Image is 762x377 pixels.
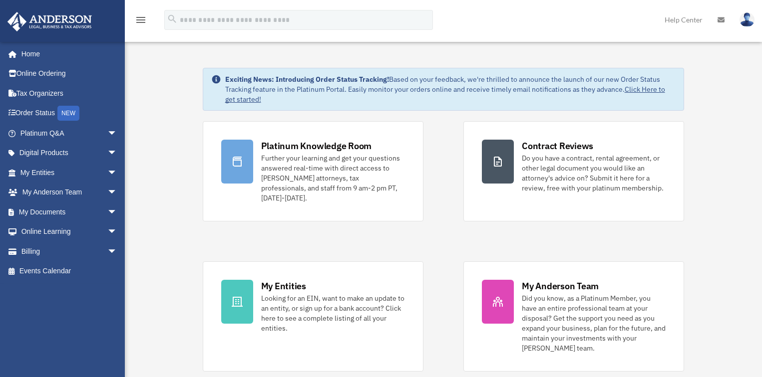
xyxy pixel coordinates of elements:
[740,12,755,27] img: User Pic
[107,123,127,144] span: arrow_drop_down
[7,103,132,124] a: Order StatusNEW
[203,121,423,221] a: Platinum Knowledge Room Further your learning and get your questions answered real-time with dire...
[7,83,132,103] a: Tax Organizers
[261,293,405,333] div: Looking for an EIN, want to make an update to an entity, or sign up for a bank account? Click her...
[7,163,132,183] a: My Entitiesarrow_drop_down
[203,261,423,372] a: My Entities Looking for an EIN, want to make an update to an entity, or sign up for a bank accoun...
[7,222,132,242] a: Online Learningarrow_drop_down
[261,140,372,152] div: Platinum Knowledge Room
[7,261,132,281] a: Events Calendar
[107,163,127,183] span: arrow_drop_down
[261,280,306,292] div: My Entities
[107,222,127,242] span: arrow_drop_down
[225,75,389,84] strong: Exciting News: Introducing Order Status Tracking!
[7,241,132,261] a: Billingarrow_drop_down
[522,280,599,292] div: My Anderson Team
[7,123,132,143] a: Platinum Q&Aarrow_drop_down
[261,153,405,203] div: Further your learning and get your questions answered real-time with direct access to [PERSON_NAM...
[7,44,127,64] a: Home
[107,241,127,262] span: arrow_drop_down
[225,74,676,104] div: Based on your feedback, we're thrilled to announce the launch of our new Order Status Tracking fe...
[522,153,666,193] div: Do you have a contract, rental agreement, or other legal document you would like an attorney's ad...
[463,261,684,372] a: My Anderson Team Did you know, as a Platinum Member, you have an entire professional team at your...
[7,64,132,84] a: Online Ordering
[107,202,127,222] span: arrow_drop_down
[463,121,684,221] a: Contract Reviews Do you have a contract, rental agreement, or other legal document you would like...
[4,12,95,31] img: Anderson Advisors Platinum Portal
[7,202,132,222] a: My Documentsarrow_drop_down
[167,13,178,24] i: search
[135,14,147,26] i: menu
[107,183,127,203] span: arrow_drop_down
[522,293,666,353] div: Did you know, as a Platinum Member, you have an entire professional team at your disposal? Get th...
[225,85,665,104] a: Click Here to get started!
[107,143,127,164] span: arrow_drop_down
[135,17,147,26] a: menu
[57,106,79,121] div: NEW
[522,140,593,152] div: Contract Reviews
[7,143,132,163] a: Digital Productsarrow_drop_down
[7,183,132,202] a: My Anderson Teamarrow_drop_down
